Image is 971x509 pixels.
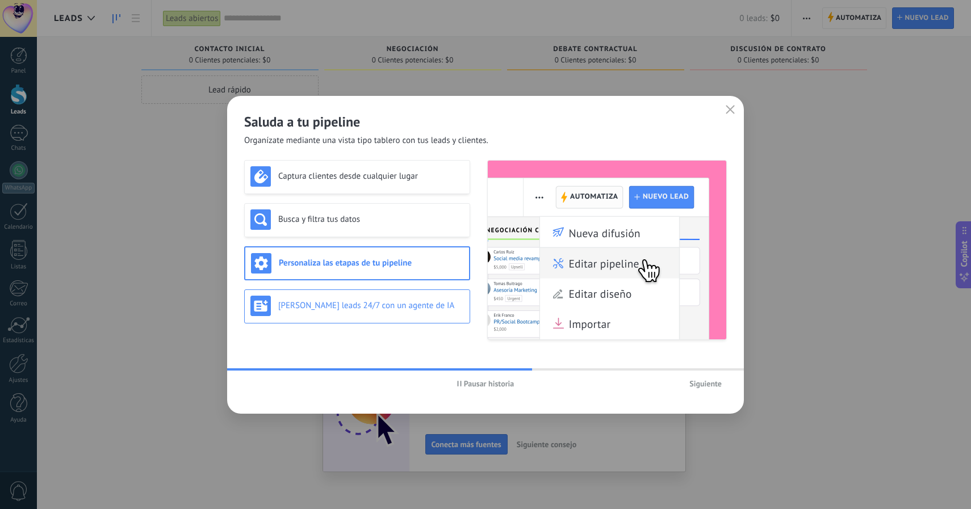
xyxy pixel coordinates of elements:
[689,380,722,388] span: Siguiente
[464,380,514,388] span: Pausar historia
[452,375,520,392] button: Pausar historia
[278,300,464,311] h3: [PERSON_NAME] leads 24/7 con un agente de IA
[244,113,727,131] h2: Saluda a tu pipeline
[278,171,464,182] h3: Captura clientes desde cualquier lugar
[279,258,463,268] h3: Personaliza las etapas de tu pipeline
[684,375,727,392] button: Siguiente
[244,135,488,146] span: Organízate mediante una vista tipo tablero con tus leads y clientes.
[278,214,464,225] h3: Busca y filtra tus datos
